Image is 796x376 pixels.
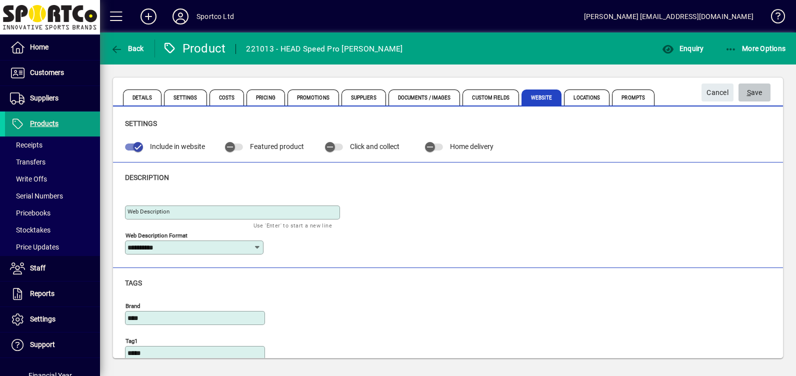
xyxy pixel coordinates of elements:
[30,340,55,348] span: Support
[132,7,164,25] button: Add
[30,94,58,102] span: Suppliers
[10,226,50,234] span: Stocktakes
[108,39,146,57] button: Back
[125,337,137,344] mat-label: Tag1
[125,302,140,309] mat-label: Brand
[5,170,100,187] a: Write Offs
[5,35,100,60] a: Home
[738,83,770,101] button: Save
[250,142,304,150] span: Featured product
[5,136,100,153] a: Receipts
[725,44,786,52] span: More Options
[5,221,100,238] a: Stocktakes
[350,142,399,150] span: Click and collect
[341,89,386,105] span: Suppliers
[287,89,339,105] span: Promotions
[701,83,733,101] button: Cancel
[5,238,100,255] a: Price Updates
[5,187,100,204] a: Serial Numbers
[662,44,703,52] span: Enquiry
[246,89,285,105] span: Pricing
[150,142,205,150] span: Include in website
[100,39,155,57] app-page-header-button: Back
[10,192,63,200] span: Serial Numbers
[123,89,161,105] span: Details
[584,8,753,24] div: [PERSON_NAME] [EMAIL_ADDRESS][DOMAIN_NAME]
[10,175,47,183] span: Write Offs
[5,332,100,357] a: Support
[5,60,100,85] a: Customers
[162,40,226,56] div: Product
[30,264,45,272] span: Staff
[722,39,788,57] button: More Options
[196,8,234,24] div: Sportco Ltd
[125,173,169,181] span: Description
[10,158,45,166] span: Transfers
[659,39,706,57] button: Enquiry
[110,44,144,52] span: Back
[30,119,58,127] span: Products
[5,86,100,111] a: Suppliers
[125,279,142,287] span: Tags
[10,243,59,251] span: Price Updates
[125,231,187,238] mat-label: Web Description Format
[450,142,493,150] span: Home delivery
[5,153,100,170] a: Transfers
[747,88,751,96] span: S
[5,281,100,306] a: Reports
[30,315,55,323] span: Settings
[209,89,244,105] span: Costs
[30,68,64,76] span: Customers
[125,119,157,127] span: Settings
[388,89,460,105] span: Documents / Images
[5,204,100,221] a: Pricebooks
[10,141,42,149] span: Receipts
[612,89,654,105] span: Prompts
[10,209,50,217] span: Pricebooks
[164,89,207,105] span: Settings
[164,7,196,25] button: Profile
[127,208,169,215] mat-label: Web Description
[5,256,100,281] a: Staff
[462,89,518,105] span: Custom Fields
[747,84,762,101] span: ave
[253,219,332,231] mat-hint: Use 'Enter' to start a new line
[246,41,402,57] div: 221013 - HEAD Speed Pro [PERSON_NAME]
[5,307,100,332] a: Settings
[30,43,48,51] span: Home
[763,2,783,34] a: Knowledge Base
[706,84,728,101] span: Cancel
[564,89,609,105] span: Locations
[30,289,54,297] span: Reports
[521,89,562,105] span: Website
